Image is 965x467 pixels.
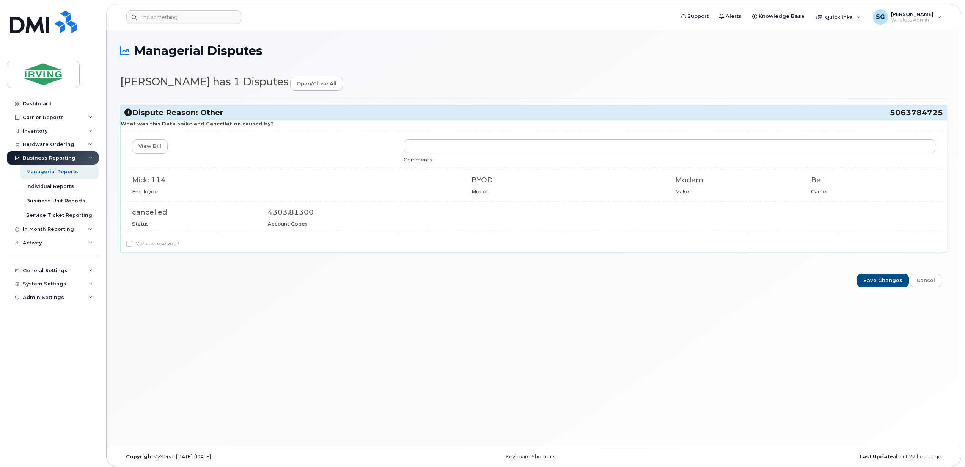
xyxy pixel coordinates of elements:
[910,274,941,288] a: Cancel
[132,207,256,217] div: cancelled
[890,108,943,118] span: 5063784725
[126,239,179,248] label: Mark as resolved?
[811,175,935,185] div: Bell
[471,188,664,195] div: Model
[120,44,947,57] h1: Managerial Disputes
[132,188,460,195] div: Employee
[671,454,947,460] div: about 22 hours ago
[132,220,256,227] div: Status
[268,207,935,217] div: 4303.81300
[811,188,935,195] div: Carrier
[121,121,274,127] strong: What was this Data spike and Cancellation caused by?
[290,77,343,91] a: open/close all
[132,139,168,154] a: View Bill
[126,241,132,247] input: Mark as resolved?
[471,175,664,185] div: BYOD
[126,454,153,459] strong: Copyright
[675,175,800,185] div: Modem
[857,274,909,288] input: Save Changes
[124,108,943,118] h3: Dispute Reason: Other
[860,454,893,459] strong: Last Update
[675,188,800,195] div: Make
[120,76,947,91] h2: [PERSON_NAME] has 1 Disputes
[120,454,396,460] div: MyServe [DATE]–[DATE]
[268,220,935,227] div: Account Codes
[506,454,555,459] a: Keyboard Shortcuts
[404,156,935,163] div: Comments
[132,175,460,185] div: Midc 114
